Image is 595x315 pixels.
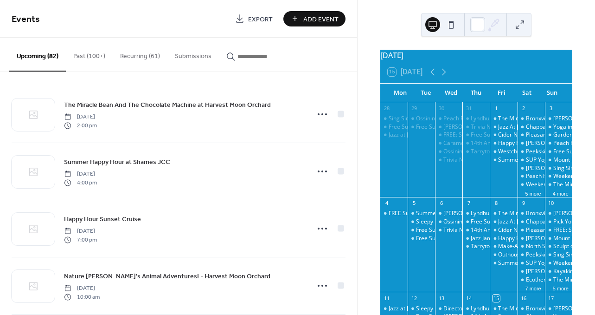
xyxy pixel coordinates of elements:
div: FREE Summer Fest Blink Boot Camp At Cross County Center [380,210,408,217]
div: Sing Sing Walking Tour [389,115,448,123]
div: 1 [493,105,499,112]
div: Tarrytown's Free Summer Concert Series - All are welcome! [462,243,490,250]
div: Summer Amphitheater Series [490,156,517,164]
div: 8 [493,200,499,207]
div: 6 [438,200,445,207]
div: Mon [388,84,413,102]
div: Pleasantville Farmers Market [518,226,545,234]
div: Summer Fest Paint & Sip At [GEOGRAPHIC_DATA] [416,210,544,217]
div: Jazz at [PERSON_NAME][GEOGRAPHIC_DATA], [GEOGRAPHIC_DATA] [389,305,565,313]
div: Jazz At Pierson Park Free Concert Series [490,218,517,226]
div: The Miracle Bean And The Chocolate Machine at Harvest Moon Orchard [490,210,517,217]
span: [DATE] [64,227,97,236]
span: 7:00 pm [64,236,97,244]
div: 9 [520,200,527,207]
div: Sing Sing Kill Brewery Run Club [545,251,572,259]
div: Sleepy Hollow Free Concert Series at Horan's Landing [408,305,435,313]
div: Sing Sing Walking Tour [380,115,408,123]
div: Trivia Night at Sing Sing Kill Brewery [435,226,462,234]
div: Yoga in the Gardens [545,123,572,131]
div: 17 [548,295,555,302]
div: John Jay Homestead Farm Market In Katonah [518,139,545,147]
div: TASH Farmer's Market at Patriot's Park [518,268,545,276]
div: Weekend Brunch Cruise [526,181,588,189]
div: Jazz at Henry Gourdine Park, Ossining [380,305,408,313]
div: 28 [383,105,390,112]
button: 4 more [549,189,572,197]
div: Jazz at Henry Gourdine Park, Ossining [380,131,408,139]
div: 13 [438,295,445,302]
span: [DATE] [64,170,97,178]
span: [DATE] [64,284,100,293]
span: [DATE] [64,113,97,121]
div: Sing Sing Kill Brewery Run Club [545,164,572,172]
div: The Miracle Bean And The Chocolate Machine at Harvest Moon Orchard [490,305,517,313]
div: The Miracle Bean And The Chocolate Machine at Harvest Moon Orchard [545,276,572,284]
div: Ossining Summer Acoustic Series [443,148,530,156]
div: 12 [410,295,417,302]
div: The Miracle Bean And The Chocolate Machine at Harvest Moon Orchard [545,181,572,189]
span: Export [248,14,273,24]
div: Weekend Brunch Cruise [518,181,545,189]
div: Bronxville Farmers Market [526,305,595,313]
div: 14 [465,295,472,302]
div: Lyndhurst Landscape Volunteering [471,305,560,313]
div: Director’s Tours - Lasdon Park [435,305,462,313]
div: Peach Picking at Harvest Moon Orchard [545,139,572,147]
div: [PERSON_NAME] Ferry Free Summer Concert Series [443,210,578,217]
div: Free Summer Fest Zumba Classes at Cross County Center [462,218,490,226]
div: Free Summer Concert at [GEOGRAPHIC_DATA] [416,226,537,234]
div: Irvington Farmer's Market [545,305,572,313]
div: Ecotherapy: The Benefits of Nature [518,276,545,284]
span: Add Event [303,14,339,24]
div: Peekskill Farmers Market [518,251,545,259]
div: Outhouse Orchard Dinner Series [490,251,517,259]
div: Cider Nights with live music & food truck at Harvest Moon's Hardscrabble Cider [490,226,517,234]
div: Free Summer Concert at Rye Town Park [408,235,435,243]
button: 7 more [522,284,545,292]
div: 31 [465,105,472,112]
div: Mount Kisco Farmers Market [545,156,572,164]
div: Irvington Farmer's Market [545,115,572,123]
div: Chappaqua Farmers Market [518,123,545,131]
div: 30 [438,105,445,112]
div: Mount Kisco Farmers Market [545,235,572,243]
span: 2:00 pm [64,121,97,130]
div: Dobbs Ferry Free Summer Concert Series [435,123,462,131]
div: Cider Nights with live music & food truck at Harvest Moon's Hardscrabble Cider [490,131,517,139]
div: Jazz Jam at The Good Witch [462,235,490,243]
div: Summer Amphitheater Series [490,259,517,267]
div: Free Summer Concert at [GEOGRAPHIC_DATA] [416,235,537,243]
div: 11 [383,295,390,302]
div: Westchester Soccer Club [498,148,563,156]
div: FREE Summer Fest Blink Boot Camp At [GEOGRAPHIC_DATA] [389,210,545,217]
a: The Miracle Bean And The Chocolate Machine at Harvest Moon Orchard [64,99,271,110]
div: Irvington Farmer's Market [545,210,572,217]
div: FREE: Summer Fest No Limit Ninja Course Pop Up At Cross County Center [545,226,572,234]
div: FREE: Summer Fest Concert Series At Cross County Center [435,131,462,139]
div: North Salem Farmers Market [518,243,545,250]
div: Bronxville Farmers Market [518,115,545,123]
div: Trivia Night at Sing Sing Kill Brewery [443,226,537,234]
div: Trivia Night at Sing Sing Kill Brewery [443,156,537,164]
a: Nature [PERSON_NAME]'s Animal Adventures! - Harvest Moon Orchard [64,271,270,282]
div: Lyndhurst Landscape Volunteering [471,115,560,123]
div: Thu [464,84,489,102]
div: Ossining Summer Acoustic Series [443,218,530,226]
div: Trivia Night at Ridge Hill with AJ of The 914 Collective [462,123,490,131]
button: Upcoming (82) [9,38,66,72]
button: 5 more [549,284,572,292]
button: Submissions [167,38,219,71]
div: Lyndhurst Landscape Volunteering [471,210,560,217]
span: Happy Hour Sunset Cruise [64,215,141,224]
div: 7 [465,200,472,207]
div: Jazz at [PERSON_NAME][GEOGRAPHIC_DATA], [GEOGRAPHIC_DATA] [389,131,565,139]
div: Summer Fest Paint & Sip At Cross County Center [408,210,435,217]
div: Caramoor: Emanuel Ax, piano Leonidas Kavakos, violin Yo-Yo Ma, cello [435,139,462,147]
div: Dobbs Ferry Free Summer Concert Series [435,210,462,217]
div: Lyndhurst Landscape Volunteering [462,210,490,217]
div: Free Summer Fest Zumba Classes at Cross County Center [462,131,490,139]
button: Add Event [283,11,345,26]
div: Free Summer Fest Salsa Class At [GEOGRAPHIC_DATA] [389,123,531,131]
div: Bronxville Farmers Market [526,210,595,217]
